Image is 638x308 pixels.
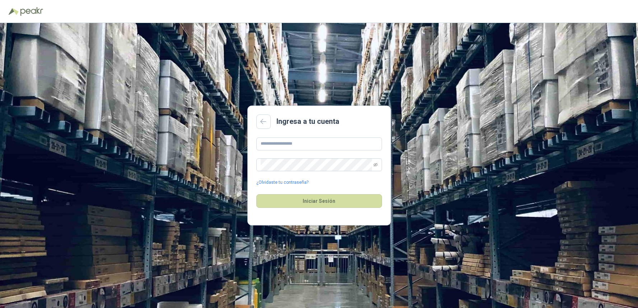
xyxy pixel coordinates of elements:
span: eye-invisible [373,163,378,167]
h2: Ingresa a tu cuenta [276,116,339,127]
a: ¿Olvidaste tu contraseña? [256,179,308,186]
img: Peakr [20,7,43,16]
img: Logo [9,8,19,15]
button: Iniciar Sesión [256,194,382,208]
